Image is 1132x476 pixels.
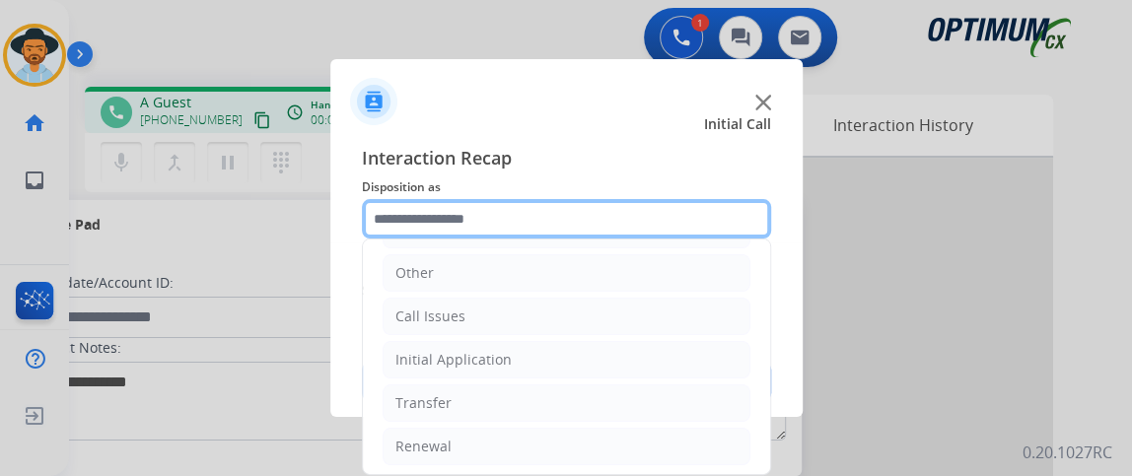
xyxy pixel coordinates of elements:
[395,350,512,370] div: Initial Application
[1023,441,1112,464] p: 0.20.1027RC
[395,393,452,413] div: Transfer
[395,263,434,283] div: Other
[395,437,452,456] div: Renewal
[704,114,771,134] span: Initial Call
[395,306,465,326] div: Call Issues
[362,175,771,199] span: Disposition as
[362,144,771,175] span: Interaction Recap
[350,78,397,125] img: contactIcon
